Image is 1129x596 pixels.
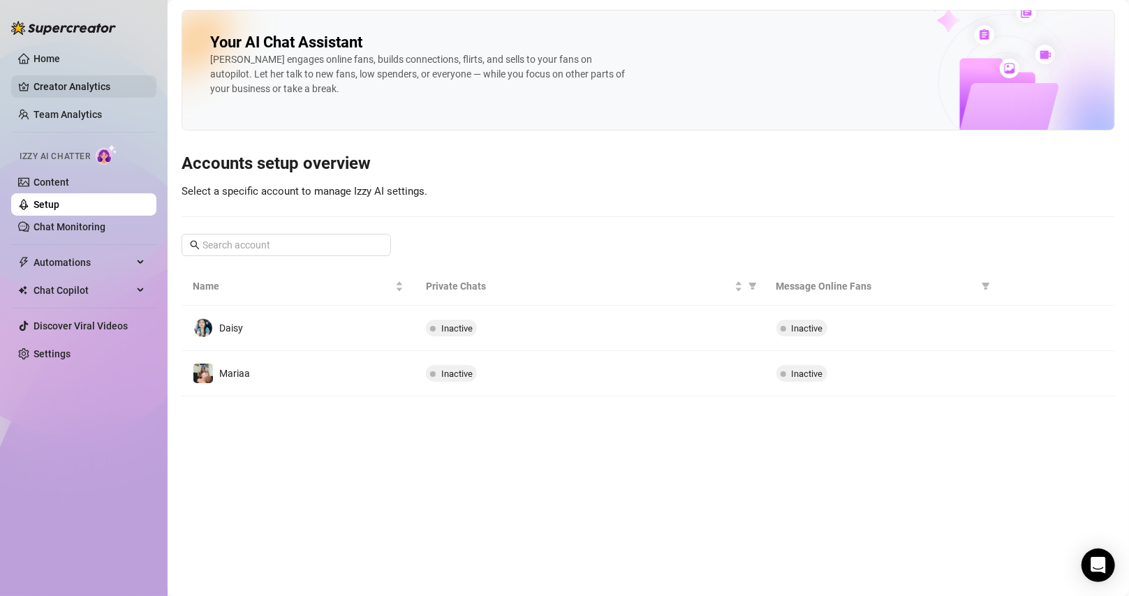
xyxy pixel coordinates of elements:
[34,221,105,232] a: Chat Monitoring
[193,318,213,338] img: Daisy
[982,282,990,290] span: filter
[193,278,392,294] span: Name
[11,21,116,35] img: logo-BBDzfeDw.svg
[18,285,27,295] img: Chat Copilot
[34,75,145,98] a: Creator Analytics
[776,278,976,294] span: Message Online Fans
[182,153,1115,175] h3: Accounts setup overview
[748,282,757,290] span: filter
[34,53,60,64] a: Home
[20,150,90,163] span: Izzy AI Chatter
[34,251,133,274] span: Automations
[219,368,250,379] span: Mariaa
[415,267,765,306] th: Private Chats
[792,323,823,334] span: Inactive
[34,177,69,188] a: Content
[193,364,213,383] img: Mariaa
[219,322,243,334] span: Daisy
[441,368,473,379] span: Inactive
[182,267,415,306] th: Name
[18,257,29,268] span: thunderbolt
[96,144,117,165] img: AI Chatter
[210,33,362,52] h2: Your AI Chat Assistant
[426,278,731,294] span: Private Chats
[792,368,823,379] span: Inactive
[1082,549,1115,582] div: Open Intercom Messenger
[979,276,993,297] span: filter
[34,109,102,120] a: Team Analytics
[441,323,473,334] span: Inactive
[746,276,760,297] span: filter
[190,240,200,250] span: search
[34,320,128,331] a: Discover Viral Videos
[182,185,427,198] span: Select a specific account to manage Izzy AI settings.
[34,199,59,210] a: Setup
[210,52,629,96] div: [PERSON_NAME] engages online fans, builds connections, flirts, and sells to your fans on autopilo...
[34,279,133,301] span: Chat Copilot
[34,348,71,359] a: Settings
[202,237,371,253] input: Search account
